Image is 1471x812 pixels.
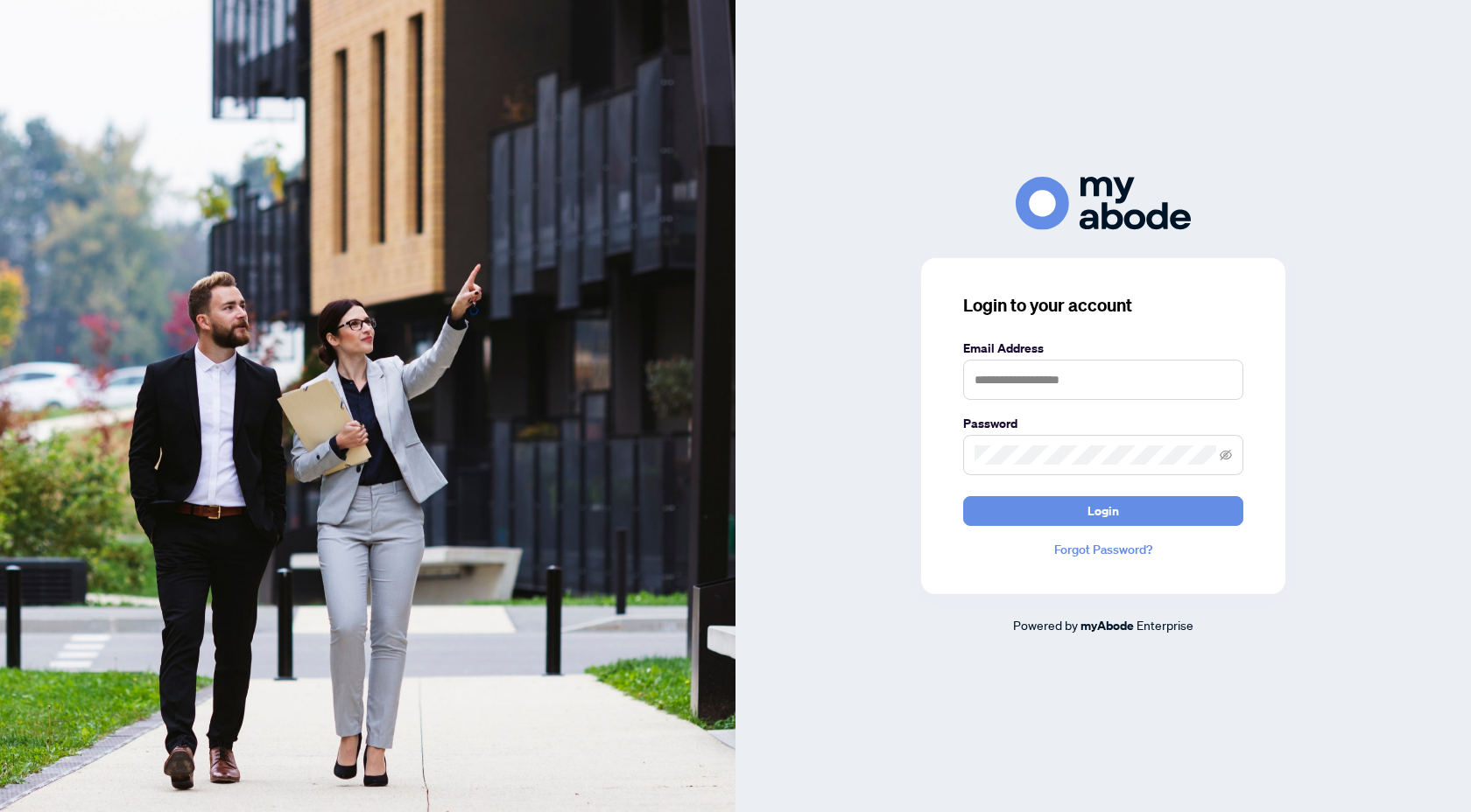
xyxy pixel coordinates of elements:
span: Enterprise [1137,617,1193,633]
img: ma-logo [1016,177,1191,230]
a: Forgot Password? [963,540,1243,559]
span: Powered by [1013,617,1078,633]
label: Password [963,414,1243,433]
span: Login [1087,497,1119,525]
h3: Login to your account [963,293,1243,318]
label: Email Address [963,339,1243,358]
a: myAbode [1080,616,1134,635]
span: eye-invisible [1220,449,1232,461]
button: Login [963,496,1243,526]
